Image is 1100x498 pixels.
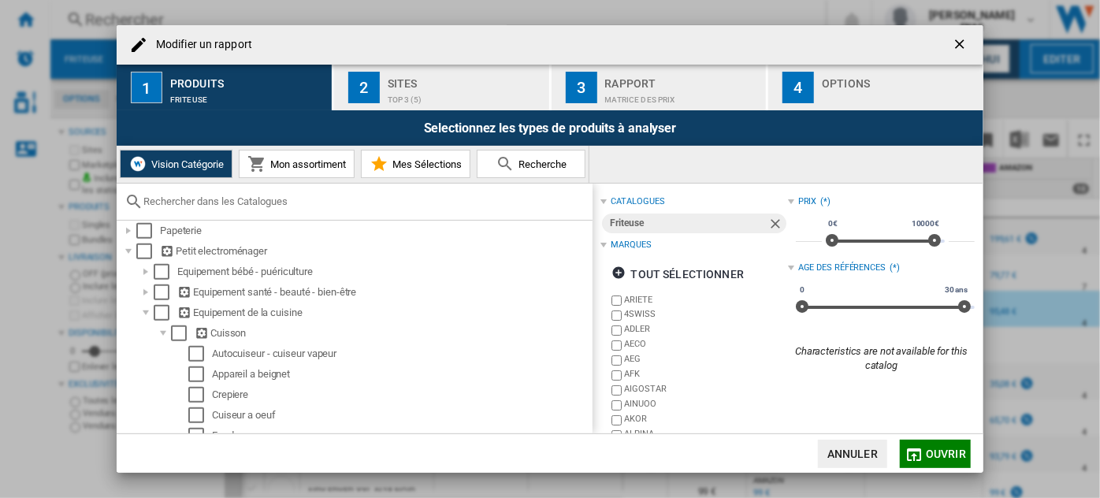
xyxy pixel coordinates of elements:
div: Equipement bébé - puériculture [177,264,590,280]
div: Equipement de la cuisine [177,305,590,321]
span: Mes Sélections [388,158,462,170]
button: 1 Produits Friteuse [117,65,333,110]
div: ADLER [624,323,787,338]
div: Cuiseur a oeuf [212,407,590,423]
input: brand.name [611,355,622,366]
button: Mon assortiment [239,150,355,178]
span: 10000€ [909,217,942,230]
button: Recherche [477,150,585,178]
div: Selectionnez les types de produits à analyser [117,110,983,146]
button: tout sélectionner [607,260,748,288]
div: Characteristics are not available for this catalog [788,344,975,373]
div: Equipement santé - beauté - bien-être [177,284,590,300]
div: Cuisson [195,325,590,341]
span: 0 [797,284,807,296]
input: brand.name [611,295,622,306]
button: Mes Sélections [361,150,470,178]
md-checkbox: Select [154,305,177,321]
md-checkbox: Select [136,223,160,239]
input: Rechercher dans les Catalogues [143,195,585,207]
input: brand.name [611,325,622,336]
div: 2 [348,72,380,103]
input: brand.name [611,385,622,396]
div: Age des références [798,262,886,274]
div: Sites [388,71,543,87]
div: AECO [624,338,787,353]
input: brand.name [611,310,622,321]
label: ARIETE [624,294,787,306]
span: Mon assortiment [266,158,346,170]
input: brand.name [611,370,622,381]
md-checkbox: Select [154,284,177,300]
button: Vision Catégorie [120,150,232,178]
div: 4SWISS [624,308,787,323]
h4: Modifier un rapport [148,37,252,53]
md-checkbox: Select [188,407,212,423]
md-checkbox: Select [154,264,177,280]
input: brand.name [611,340,622,351]
div: Produits [170,71,325,87]
div: AEG [624,353,787,368]
md-checkbox: Select [188,428,212,444]
button: Ouvrir [900,440,971,468]
button: getI18NText('BUTTONS.CLOSE_DIALOG') [946,29,977,61]
ng-md-icon: Retirer [767,216,786,235]
md-checkbox: Select [188,346,212,362]
div: Autocuiseur - cuiseur vapeur [212,346,590,362]
div: Prix [798,195,817,208]
ng-md-icon: getI18NText('BUTTONS.CLOSE_DIALOG') [952,36,971,55]
div: Rapport [605,71,760,87]
div: AINUOO [624,398,787,413]
div: catalogues [611,195,664,208]
div: Friteuse [170,87,325,104]
div: Marques [611,239,651,251]
md-checkbox: Select [188,366,212,382]
div: 1 [131,72,162,103]
button: 4 Options [768,65,983,110]
button: Annuler [818,440,887,468]
button: 2 Sites top 3 (5) [334,65,551,110]
span: 30 ans [942,284,970,296]
div: Crepiere [212,387,590,403]
span: 0€ [826,217,840,230]
span: Recherche [515,158,567,170]
md-checkbox: Select [171,325,195,341]
div: Appareil a beignet [212,366,590,382]
input: brand.name [611,400,622,411]
div: 4 [782,72,814,103]
div: Matrice des prix [605,87,760,104]
div: Fondue [212,428,590,444]
div: top 3 (5) [388,87,543,104]
div: Papeterie [160,223,590,239]
md-checkbox: Select [136,243,160,259]
md-checkbox: Select [188,387,212,403]
span: Vision Catégorie [147,158,224,170]
input: brand.name [611,430,622,440]
div: AKOR [624,413,787,428]
img: wiser-icon-white.png [128,154,147,173]
button: 3 Rapport Matrice des prix [552,65,768,110]
div: AFK [624,368,787,383]
div: ALPINA [624,428,787,443]
div: Options [822,71,977,87]
input: brand.name [611,415,622,426]
div: AIGOSTAR [624,383,787,398]
div: Petit electroménager [160,243,590,259]
div: tout sélectionner [611,260,743,288]
span: Ouvrir [926,448,966,460]
div: 3 [566,72,597,103]
div: Friteuse [610,214,767,233]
